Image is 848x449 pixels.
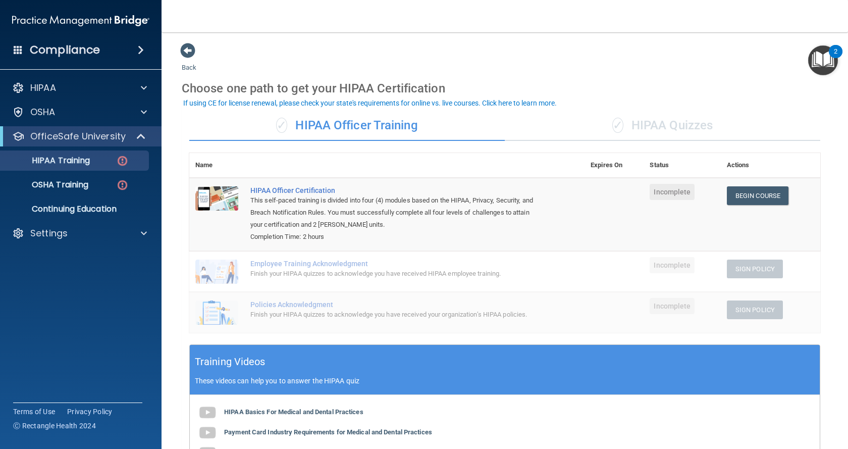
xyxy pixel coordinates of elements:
h4: Compliance [30,43,100,57]
div: Employee Training Acknowledgment [250,260,534,268]
div: 2 [834,52,837,65]
span: ✓ [276,118,287,133]
p: OfficeSafe University [30,130,126,142]
span: ✓ [612,118,623,133]
div: Completion Time: 2 hours [250,231,534,243]
img: gray_youtube_icon.38fcd6cc.png [197,403,218,423]
h5: Training Videos [195,353,266,371]
p: Settings [30,227,68,239]
div: HIPAA Quizzes [505,111,820,141]
a: Terms of Use [13,407,55,417]
th: Expires On [585,153,644,178]
a: HIPAA Officer Certification [250,186,534,194]
button: Sign Policy [727,260,783,278]
a: OfficeSafe University [12,130,146,142]
img: PMB logo [12,11,149,31]
img: danger-circle.6113f641.png [116,179,129,191]
span: Incomplete [650,184,695,200]
span: Incomplete [650,298,695,314]
p: HIPAA [30,82,56,94]
th: Actions [721,153,820,178]
span: Incomplete [650,257,695,273]
p: Continuing Education [7,204,144,214]
img: danger-circle.6113f641.png [116,155,129,167]
div: Policies Acknowledgment [250,301,534,309]
div: This self-paced training is divided into four (4) modules based on the HIPAA, Privacy, Security, ... [250,194,534,231]
a: HIPAA [12,82,147,94]
a: Begin Course [727,186,788,205]
a: OSHA [12,106,147,118]
div: Finish your HIPAA quizzes to acknowledge you have received your organization’s HIPAA policies. [250,309,534,321]
iframe: Drift Widget Chat Controller [673,377,836,418]
a: Privacy Policy [67,407,113,417]
button: Sign Policy [727,301,783,319]
button: Open Resource Center, 2 new notifications [808,45,838,75]
th: Name [189,153,244,178]
th: Status [644,153,720,178]
div: Choose one path to get your HIPAA Certification [182,74,828,103]
button: If using CE for license renewal, please check your state's requirements for online vs. live cours... [182,98,558,108]
img: gray_youtube_icon.38fcd6cc.png [197,423,218,443]
p: These videos can help you to answer the HIPAA quiz [195,377,815,385]
div: If using CE for license renewal, please check your state's requirements for online vs. live cours... [183,99,557,107]
p: OSHA [30,106,56,118]
p: OSHA Training [7,180,88,190]
b: HIPAA Basics For Medical and Dental Practices [224,408,363,416]
a: Settings [12,227,147,239]
div: Finish your HIPAA quizzes to acknowledge you have received HIPAA employee training. [250,268,534,280]
div: HIPAA Officer Training [189,111,505,141]
a: Back [182,52,196,71]
p: HIPAA Training [7,156,90,166]
b: Payment Card Industry Requirements for Medical and Dental Practices [224,428,432,436]
span: Ⓒ Rectangle Health 2024 [13,421,96,431]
